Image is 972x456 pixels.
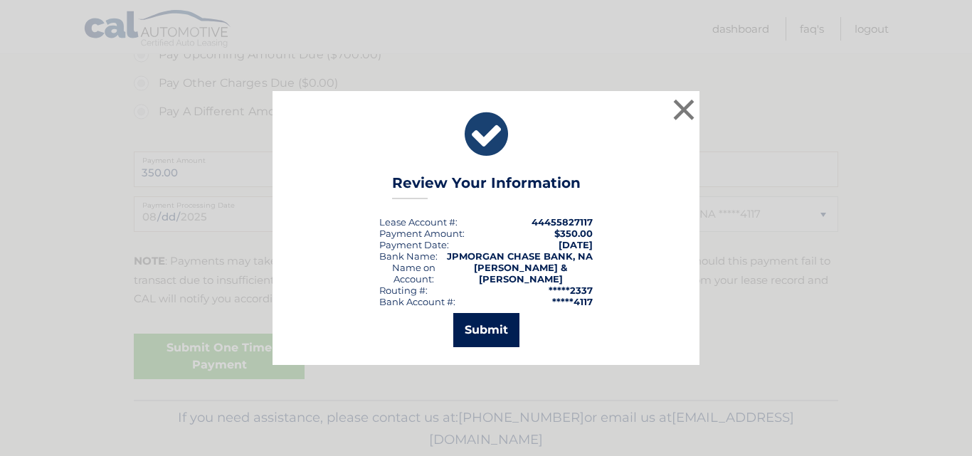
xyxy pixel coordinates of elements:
[379,239,447,250] span: Payment Date
[379,250,438,262] div: Bank Name:
[379,285,428,296] div: Routing #:
[379,262,448,285] div: Name on Account:
[554,228,593,239] span: $350.00
[379,216,458,228] div: Lease Account #:
[379,228,465,239] div: Payment Amount:
[532,216,593,228] strong: 44455827117
[379,239,449,250] div: :
[453,313,519,347] button: Submit
[474,262,567,285] strong: [PERSON_NAME] & [PERSON_NAME]
[447,250,593,262] strong: JPMORGAN CHASE BANK, NA
[379,296,455,307] div: Bank Account #:
[559,239,593,250] span: [DATE]
[392,174,581,199] h3: Review Your Information
[670,95,698,124] button: ×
